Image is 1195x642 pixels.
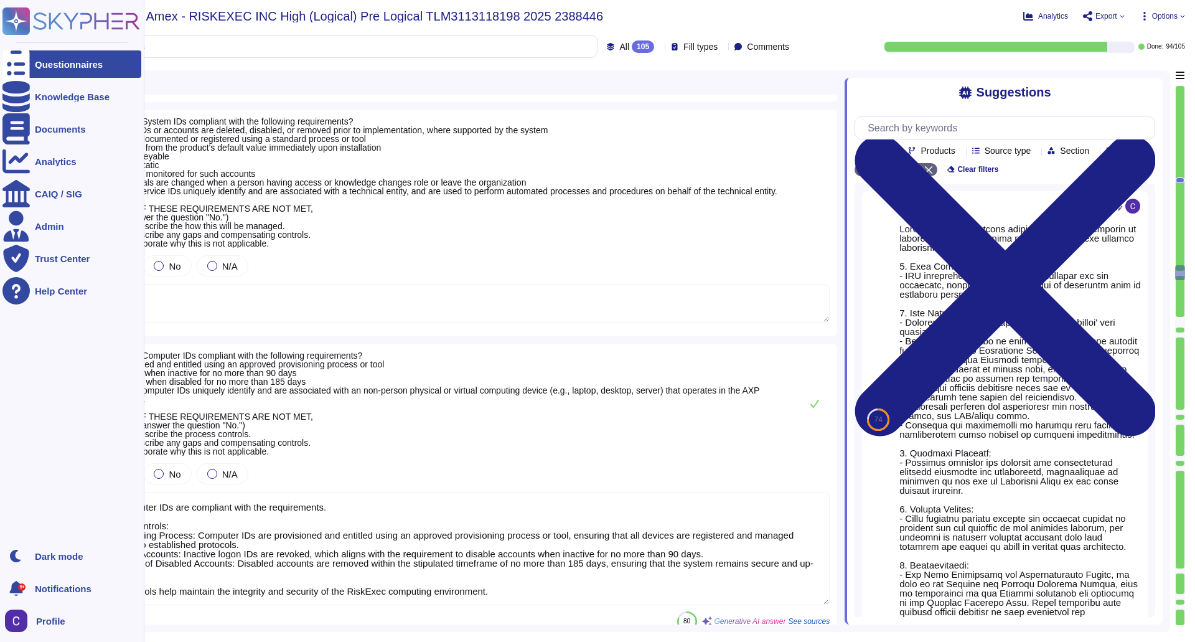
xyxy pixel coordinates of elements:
span: See sources [788,618,830,625]
div: Dark mode [35,552,83,561]
img: user [5,610,27,632]
span: Comments [747,42,789,51]
button: Analytics [1023,11,1068,21]
button: user [2,607,36,635]
a: Documents [2,115,141,143]
div: Analytics [35,157,77,166]
a: Analytics [2,148,141,175]
span: 74 [874,416,882,423]
span: N/A [222,469,238,479]
img: user [1125,199,1140,214]
div: Documents [35,125,86,134]
span: Options [1152,12,1178,20]
span: Done: [1147,44,1164,50]
div: Trust Center [35,254,90,263]
textarea: Yes, Computer IDs are compliant with the requirements. Process Controls: 1. Provisioning Process:... [85,492,830,605]
span: Amex - RISKEXEC INC High (Logical) Pre Logical TLM3113118198 2025 2388446 [146,10,604,22]
a: Trust Center [2,245,141,272]
span: 94 / 105 [1166,44,1185,50]
span: Notifications [35,584,91,593]
div: CAIQ / SIG [35,189,82,199]
span: Generative AI answer [715,618,786,625]
a: Questionnaires [2,50,141,78]
div: Admin [35,222,64,231]
a: Knowledge Base [2,83,141,110]
span: No [169,261,180,271]
span: Analytics [1038,12,1068,20]
div: Knowledge Base [35,92,110,101]
span: Export [1095,12,1117,20]
div: Questionnaires [35,60,103,69]
div: 9+ [18,583,26,591]
span: 125 - Are System IDs compliant with the following requirements? - default IDs or accounts are del... [105,116,777,248]
span: N/A [222,261,238,271]
span: No [169,469,180,479]
div: Help Center [35,286,87,296]
input: Search by keywords [861,117,1155,139]
a: CAIQ / SIG [2,180,141,207]
span: Fill types [683,42,718,51]
a: Help Center [2,277,141,304]
input: Search by keywords [49,35,597,57]
span: 80 [683,618,690,625]
div: 105 [632,40,654,53]
a: Admin [2,212,141,240]
span: All [619,42,629,51]
span: Profile [36,616,65,626]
